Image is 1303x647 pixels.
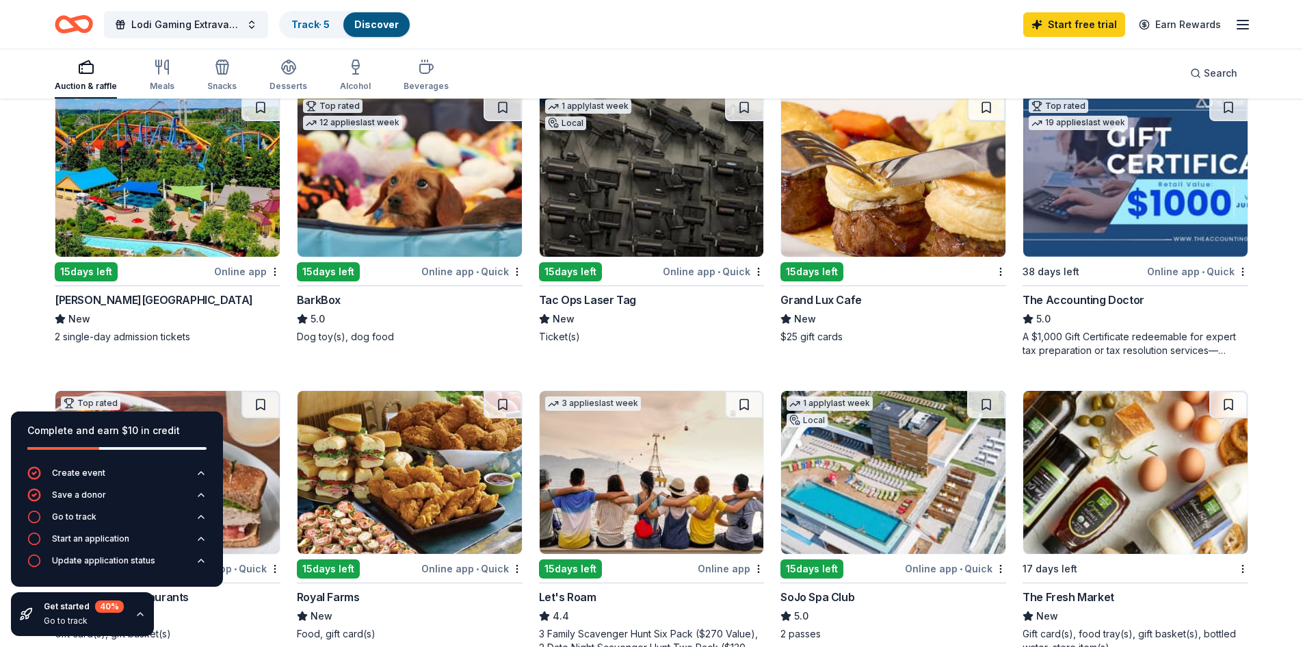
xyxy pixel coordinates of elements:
img: Image for Turning Point Restaurants [55,391,280,554]
div: 15 days left [780,262,843,281]
div: Online app Quick [1147,263,1248,280]
span: • [234,563,237,574]
span: 4.4 [553,608,569,624]
div: 15 days left [55,262,118,281]
button: Create event [27,466,207,488]
div: Go to track [52,511,96,522]
div: Let's Roam [539,589,596,605]
div: Top rated [303,99,363,113]
div: Dog toy(s), dog food [297,330,523,344]
div: Update application status [52,555,155,566]
div: 15 days left [297,559,360,579]
div: 1 apply last week [787,396,873,411]
button: Desserts [269,53,307,99]
span: Lodi Gaming Extravanganza [131,16,241,33]
a: Home [55,8,93,40]
div: Meals [150,81,174,92]
img: Image for Royal Farms [298,391,522,554]
div: Start an application [52,533,129,544]
a: Image for Royal Farms15days leftOnline app•QuickRoyal FarmsNewFood, gift card(s) [297,390,523,641]
button: Snacks [207,53,237,99]
div: The Accounting Doctor [1023,292,1144,308]
div: 15 days left [539,559,602,579]
button: Lodi Gaming Extravanganza [104,11,268,38]
div: 2 passes [780,627,1006,641]
div: Royal Farms [297,589,360,605]
a: Image for Tac Ops Laser Tag1 applylast weekLocal15days leftOnline app•QuickTac Ops Laser TagNewTi... [539,93,765,344]
img: Image for The Accounting Doctor [1023,94,1248,257]
img: Image for Dorney Park & Wildwater Kingdom [55,94,280,257]
div: Local [545,116,586,130]
span: New [1036,608,1058,624]
div: 40 % [95,600,124,613]
span: • [1202,266,1205,277]
div: 1 apply last week [545,99,631,114]
span: 5.0 [311,311,325,327]
div: 12 applies last week [303,116,402,130]
button: Beverages [404,53,449,99]
a: Start free trial [1023,12,1125,37]
button: Start an application [27,532,207,554]
a: Image for Turning Point RestaurantsTop rated1 applylast week15days leftOnline app•QuickTurning Po... [55,390,280,641]
img: Image for SoJo Spa Club [781,391,1005,554]
div: 2 single-day admission tickets [55,330,280,344]
div: Tac Ops Laser Tag [539,292,636,308]
button: Go to track [27,510,207,532]
a: Image for Grand Lux Cafe15days leftGrand Lux CafeNew$25 gift cards [780,93,1006,344]
div: Desserts [269,81,307,92]
div: A $1,000 Gift Certificate redeemable for expert tax preparation or tax resolution services—recipi... [1023,330,1248,357]
span: New [794,311,816,327]
img: Image for Grand Lux Cafe [781,94,1005,257]
div: Alcohol [340,81,371,92]
div: The Fresh Market [1023,589,1114,605]
span: New [553,311,575,327]
div: Beverages [404,81,449,92]
div: Grand Lux Cafe [780,292,861,308]
button: Save a donor [27,488,207,510]
div: Save a donor [52,490,106,500]
span: New [68,311,90,327]
div: Top rated [1029,99,1088,113]
a: Image for SoJo Spa Club1 applylast weekLocal15days leftOnline app•QuickSoJo Spa Club5.02 passes [780,390,1006,641]
img: Image for The Fresh Market [1023,391,1248,554]
a: Discover [354,18,399,30]
button: Meals [150,53,174,99]
a: Track· 5 [291,18,330,30]
div: 15 days left [539,262,602,281]
div: Top rated [61,396,120,410]
div: BarkBox [297,292,341,308]
div: $25 gift cards [780,330,1006,344]
div: 38 days left [1023,264,1079,280]
div: Local [787,414,828,427]
div: Food, gift card(s) [297,627,523,641]
div: Online app Quick [905,560,1006,577]
button: Auction & raffle [55,53,117,99]
div: 17 days left [1023,561,1077,577]
div: Go to track [44,616,124,626]
div: Create event [52,468,105,479]
a: Image for Dorney Park & Wildwater Kingdom15days leftOnline app[PERSON_NAME][GEOGRAPHIC_DATA]New2 ... [55,93,280,344]
div: Auction & raffle [55,81,117,92]
span: Search [1204,65,1237,81]
img: Image for Tac Ops Laser Tag [540,94,764,257]
div: Online app Quick [421,263,523,280]
div: 15 days left [780,559,843,579]
div: SoJo Spa Club [780,589,854,605]
span: • [718,266,720,277]
span: • [476,266,479,277]
button: Track· 5Discover [279,11,411,38]
div: Online app Quick [663,263,764,280]
button: Update application status [27,554,207,576]
span: 5.0 [794,608,808,624]
div: Ticket(s) [539,330,765,344]
div: Complete and earn $10 in credit [27,422,207,439]
div: 3 applies last week [545,396,641,411]
a: Image for The Accounting DoctorTop rated19 applieslast week38 days leftOnline app•QuickThe Accoun... [1023,93,1248,357]
span: 5.0 [1036,311,1051,327]
div: Online app [698,560,764,577]
button: Search [1179,60,1248,87]
div: Snacks [207,81,237,92]
img: Image for BarkBox [298,94,522,257]
div: 19 applies last week [1029,116,1128,130]
div: Online app [214,263,280,280]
